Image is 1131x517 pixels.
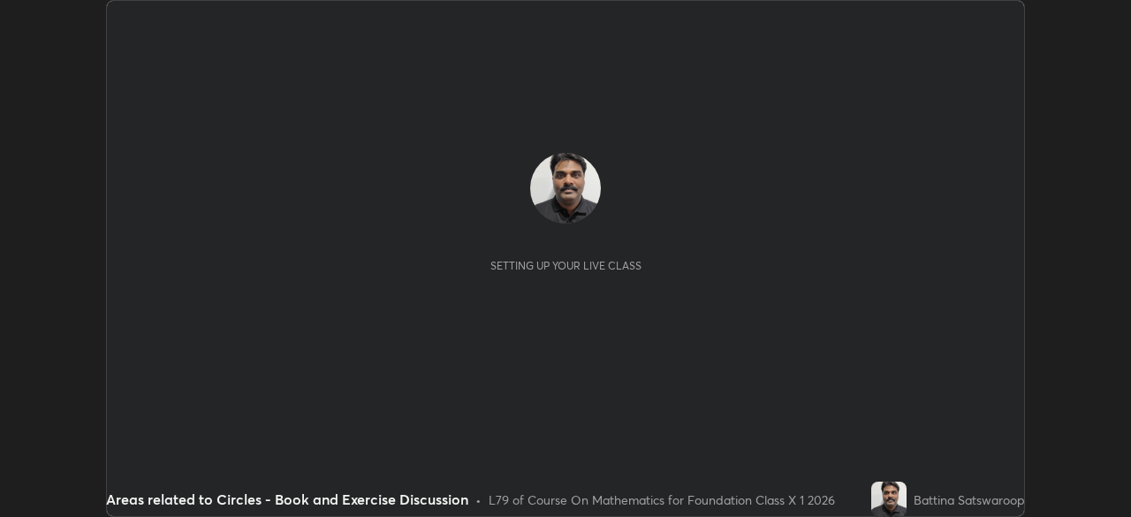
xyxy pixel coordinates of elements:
div: L79 of Course On Mathematics for Foundation Class X 1 2026 [489,490,835,509]
img: 4cf12101a0e0426b840631261d4855fe.jpg [530,153,601,224]
div: • [475,490,482,509]
img: 4cf12101a0e0426b840631261d4855fe.jpg [871,482,907,517]
div: Areas related to Circles - Book and Exercise Discussion [106,489,468,510]
div: Battina Satswaroop [914,490,1025,509]
div: Setting up your live class [490,259,641,272]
